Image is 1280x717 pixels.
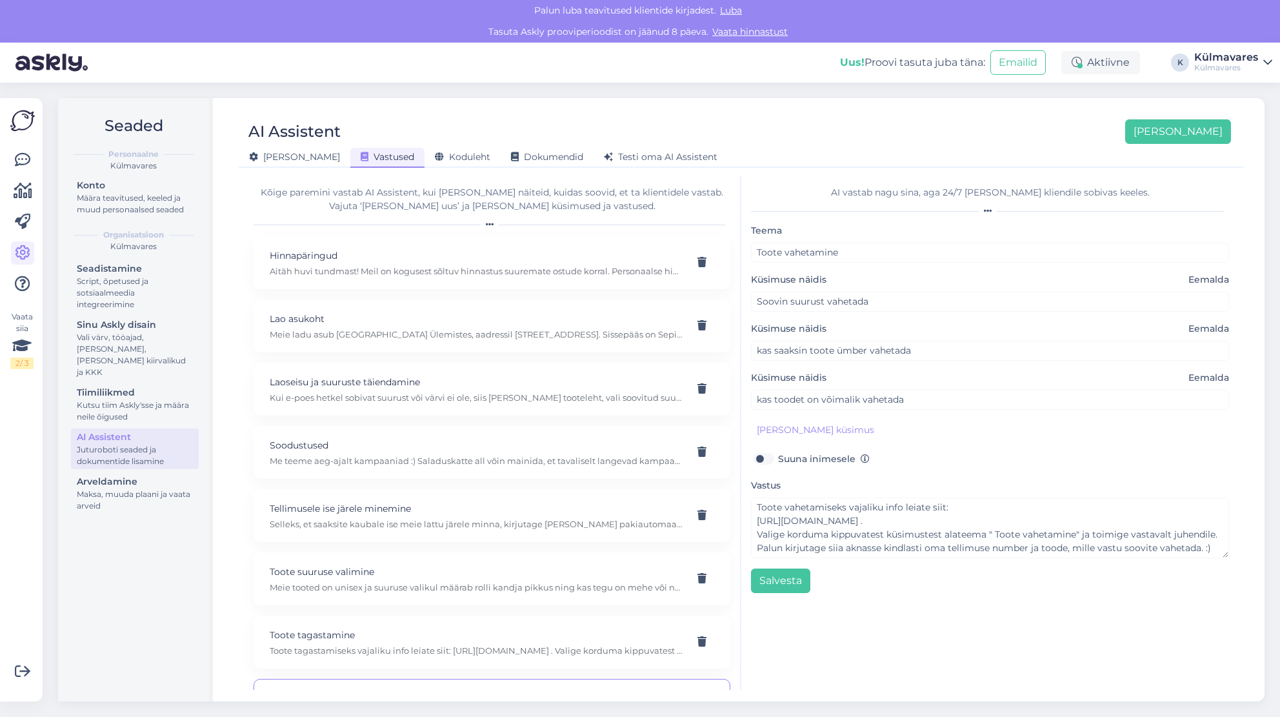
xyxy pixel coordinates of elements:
[751,243,1229,263] input: Lisa teema
[270,628,683,642] p: Toote tagastamine
[1194,52,1272,73] a: KülmavaresKülmavares
[1194,63,1258,73] div: Külmavares
[751,479,786,492] label: Vastus
[270,438,683,452] p: Soodustused
[71,429,199,469] a: AI AssistentJuturoboti seaded ja dokumentide lisamine
[254,299,730,352] div: Lao asukohtMeie ladu asub [GEOGRAPHIC_DATA] Ülemistes, aadressil [STREET_ADDRESS]. Sissepääs on S...
[270,645,683,656] p: Toote tagastamiseks vajaliku info leiate siit: [URL][DOMAIN_NAME] . Valige korduma kippuvatest kü...
[751,420,880,440] button: [PERSON_NAME] küsimus
[77,430,193,444] div: AI Assistent
[270,581,683,593] p: Meie tooted on unisex ja suuruse valikul määrab rolli kandja pikkus ning kas tegu on mehe või nai...
[77,262,193,276] div: Seadistamine
[751,498,1229,558] textarea: Toote vahetamiseks vajaliku info leiate siit: [URL][DOMAIN_NAME] . Valige korduma kippuvatest küs...
[751,390,1229,410] input: Näide kliendi küsimusest
[361,151,414,163] span: Vastused
[1061,51,1140,74] div: Aktiivne
[990,50,1046,75] button: Emailid
[71,316,199,380] a: Sinu Askly disainVali värv, tööajad, [PERSON_NAME], [PERSON_NAME] kiirvalikud ja KKK
[248,119,341,144] div: AI Assistent
[254,426,730,479] div: SoodustusedMe teeme aeg-ajalt kampaaniad :) Saladuskatte all võin mainida, et tavaliselt langevad...
[511,151,583,163] span: Dokumendid
[270,248,683,263] p: Hinnapäringud
[10,311,34,369] div: Vaata siia
[751,224,787,237] label: Teema
[254,552,730,605] div: Toote suuruse valimineMeie tooted on unisex ja suuruse valikul määrab rolli kandja pikkus ning ka...
[249,151,340,163] span: [PERSON_NAME]
[751,341,1229,361] input: Näide kliendi küsimusest
[77,399,193,423] div: Kutsu tiim Askly'sse ja määra neile õigused
[71,473,199,514] a: ArveldamineMaksa, muuda plaani ja vaata arveid
[1171,54,1189,72] div: K
[108,148,159,160] b: Personaalne
[68,160,199,172] div: Külmavares
[254,489,730,542] div: Tellimusele ise järele minemineSelleks, et saaksite kaubale ise meie lattu järele minna, kirjutag...
[77,179,193,192] div: Konto
[1188,273,1229,287] span: Eemalda
[77,444,193,467] div: Juturoboti seaded ja dokumentide lisamine
[1194,52,1258,63] div: Külmavares
[708,26,792,37] a: Vaata hinnastust
[10,108,35,133] img: Askly Logo
[751,292,1229,312] input: Näide kliendi küsimusest
[71,260,199,312] a: SeadistamineScript, õpetused ja sotsiaalmeedia integreerimine
[778,450,870,467] label: Suuna inimesele
[270,375,683,389] p: Laoseisu ja suuruste täiendamine
[254,616,730,669] div: Toote tagastamineToote tagastamiseks vajaliku info leiate siit: [URL][DOMAIN_NAME] . Valige kordu...
[1188,371,1229,385] span: Eemalda
[10,358,34,369] div: 2 / 3
[716,5,746,16] span: Luba
[77,386,193,399] div: Tiimiliikmed
[68,114,199,138] h2: Seaded
[840,56,865,68] b: Uus!
[77,318,193,332] div: Sinu Askly disain
[751,186,1229,199] div: AI vastab nagu sina, aga 24/7 [PERSON_NAME] kliendile sobivas keeles.
[270,392,683,403] p: Kui e-poes hetkel sobivat suurust või värvi ei ole, siis [PERSON_NAME] tooteleht, vali soovitud s...
[68,241,199,252] div: Külmavares
[254,236,730,289] div: HinnapäringudAitäh huvi tundmast! Meil on kogusest sõltuv hinnastus suuremate ostude korral. Pers...
[71,177,199,217] a: KontoMäära teavitused, keeled ja muud personaalsed seaded
[751,569,810,593] button: Salvesta
[103,229,164,241] b: Organisatsioon
[77,192,193,216] div: Määra teavitused, keeled ja muud personaalsed seaded
[77,276,193,310] div: Script, õpetused ja sotsiaalmeedia integreerimine
[751,371,1229,385] label: Küsimuse näidis
[270,501,683,516] p: Tellimusele ise järele minemine
[71,384,199,425] a: TiimiliikmedKutsu tiim Askly'sse ja määra neile õigused
[77,475,193,489] div: Arveldamine
[270,265,683,277] p: Aitäh huvi tundmast! Meil on kogusest sõltuv hinnastus suuremate ostude korral. Personaalse hinna...
[751,273,1229,287] label: Küsimuse näidis
[270,518,683,530] p: Selleks, et saaksite kaubale ise meie lattu järele minna, kirjutage [PERSON_NAME] pakiautomaadi [...
[435,151,490,163] span: Koduleht
[840,55,985,70] div: Proovi tasuta juba täna:
[254,186,730,213] div: Kõige paremini vastab AI Assistent, kui [PERSON_NAME] näiteid, kuidas soovid, et ta klientidele v...
[254,363,730,416] div: Laoseisu ja suuruste täiendamineKui e-poes hetkel sobivat suurust või värvi ei ole, siis [PERSON_...
[270,312,683,326] p: Lao asukoht
[1125,119,1231,144] button: [PERSON_NAME]
[77,332,193,378] div: Vali värv, tööajad, [PERSON_NAME], [PERSON_NAME] kiirvalikud ja KKK
[604,151,717,163] span: Testi oma AI Assistent
[270,565,683,579] p: Toote suuruse valimine
[270,328,683,340] p: Meie ladu asub [GEOGRAPHIC_DATA] Ülemistes, aadressil [STREET_ADDRESS]. Sissepääs on Sepise tänav...
[270,455,683,467] p: Me teeme aeg-ajalt kampaaniad :) Saladuskatte all võin mainida, et tavaliselt langevad kampaaniad...
[77,489,193,512] div: Maksa, muuda plaani ja vaata arveid
[1188,322,1229,336] span: Eemalda
[751,322,1229,336] label: Küsimuse näidis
